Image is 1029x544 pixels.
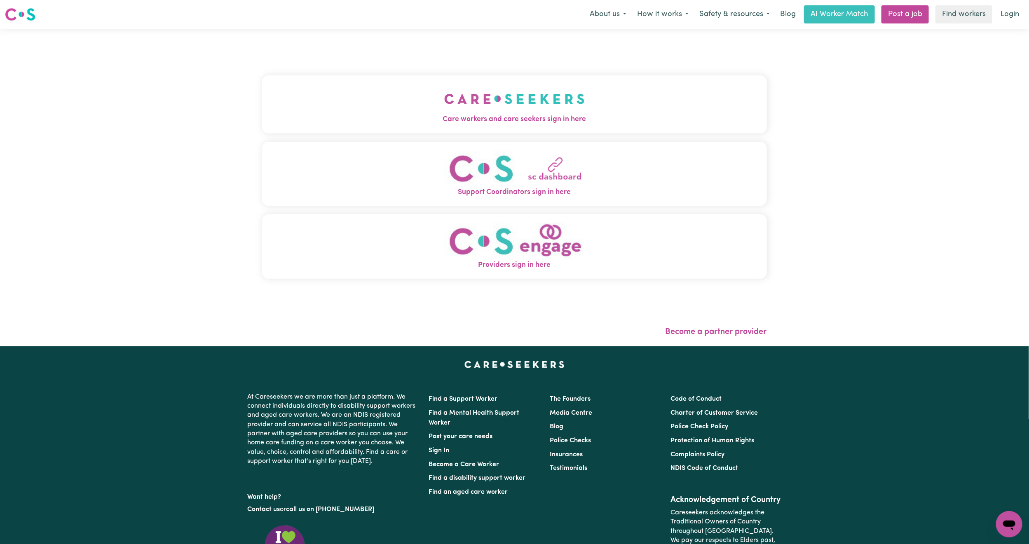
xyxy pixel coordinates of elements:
button: Providers sign in here [262,214,767,279]
a: Police Checks [550,437,591,444]
a: Find workers [935,5,992,23]
a: Careseekers home page [464,361,565,368]
a: Careseekers logo [5,5,35,24]
a: Charter of Customer Service [670,410,758,416]
img: Careseekers logo [5,7,35,22]
button: Safety & resources [694,6,775,23]
a: Post your care needs [429,433,493,440]
a: Protection of Human Rights [670,437,754,444]
a: Sign In [429,447,450,454]
h2: Acknowledgement of Country [670,495,781,505]
span: Care workers and care seekers sign in here [262,114,767,125]
a: call us on [PHONE_NUMBER] [286,506,375,513]
a: AI Worker Match [804,5,875,23]
a: Become a partner provider [666,328,767,336]
a: Police Check Policy [670,423,728,430]
p: At Careseekers we are more than just a platform. We connect individuals directly to disability su... [248,389,419,469]
a: Become a Care Worker [429,461,499,468]
a: Insurances [550,451,583,458]
a: Find a Support Worker [429,396,498,402]
a: Login [996,5,1024,23]
p: Want help? [248,489,419,502]
button: Support Coordinators sign in here [262,142,767,206]
a: The Founders [550,396,591,402]
a: Find a Mental Health Support Worker [429,410,520,426]
button: Care workers and care seekers sign in here [262,75,767,133]
a: Find an aged care worker [429,489,508,495]
iframe: Button to launch messaging window, conversation in progress [996,511,1022,537]
span: Providers sign in here [262,260,767,271]
a: Blog [550,423,563,430]
button: How it works [632,6,694,23]
a: NDIS Code of Conduct [670,465,738,472]
a: Find a disability support worker [429,475,526,481]
a: Complaints Policy [670,451,724,458]
button: About us [584,6,632,23]
p: or [248,502,419,517]
a: Media Centre [550,410,592,416]
a: Code of Conduct [670,396,722,402]
a: Post a job [881,5,929,23]
span: Support Coordinators sign in here [262,187,767,198]
a: Contact us [248,506,280,513]
a: Testimonials [550,465,587,472]
a: Blog [775,5,801,23]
